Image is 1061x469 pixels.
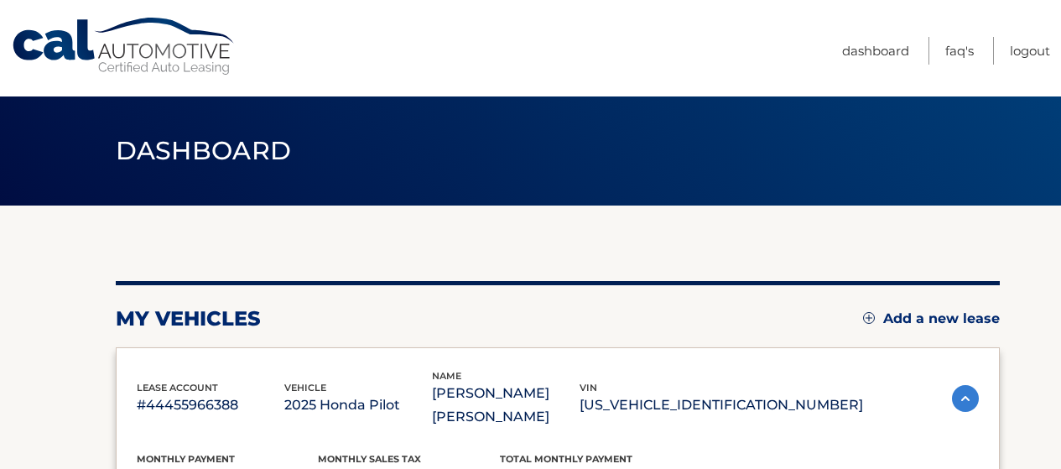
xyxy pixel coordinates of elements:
[842,37,909,65] a: Dashboard
[500,453,632,465] span: Total Monthly Payment
[863,312,875,324] img: add.svg
[11,17,237,76] a: Cal Automotive
[863,310,1000,327] a: Add a new lease
[318,453,421,465] span: Monthly sales Tax
[580,393,863,417] p: [US_VEHICLE_IDENTIFICATION_NUMBER]
[432,370,461,382] span: name
[284,393,432,417] p: 2025 Honda Pilot
[945,37,974,65] a: FAQ's
[137,453,235,465] span: Monthly Payment
[116,135,292,166] span: Dashboard
[284,382,326,393] span: vehicle
[137,393,284,417] p: #44455966388
[116,306,261,331] h2: my vehicles
[137,382,218,393] span: lease account
[952,385,979,412] img: accordion-active.svg
[432,382,580,429] p: [PERSON_NAME] [PERSON_NAME]
[1010,37,1050,65] a: Logout
[580,382,597,393] span: vin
